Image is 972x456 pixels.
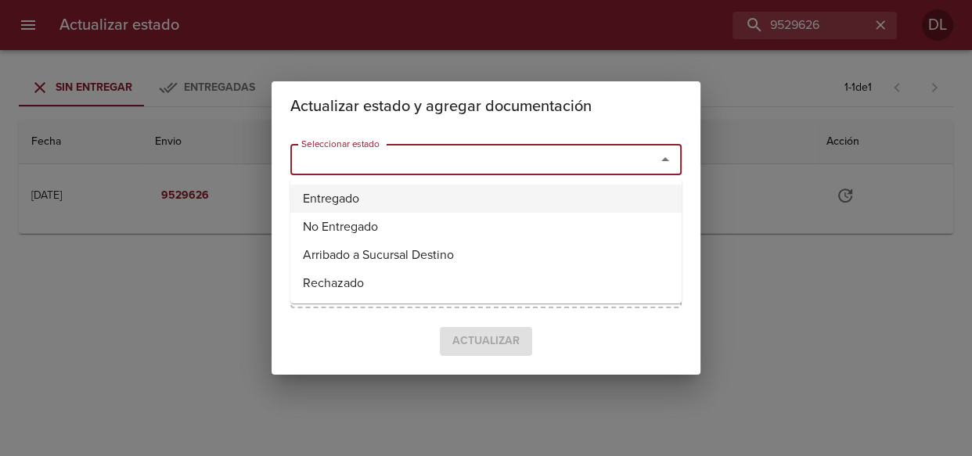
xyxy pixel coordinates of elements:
[290,269,682,297] li: Rechazado
[290,241,682,269] li: Arribado a Sucursal Destino
[440,327,532,356] span: Seleccione un estado para confirmar
[290,94,682,119] h2: Actualizar estado y agregar documentación
[290,213,682,241] li: No Entregado
[654,149,676,171] button: Close
[290,185,682,213] li: Entregado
